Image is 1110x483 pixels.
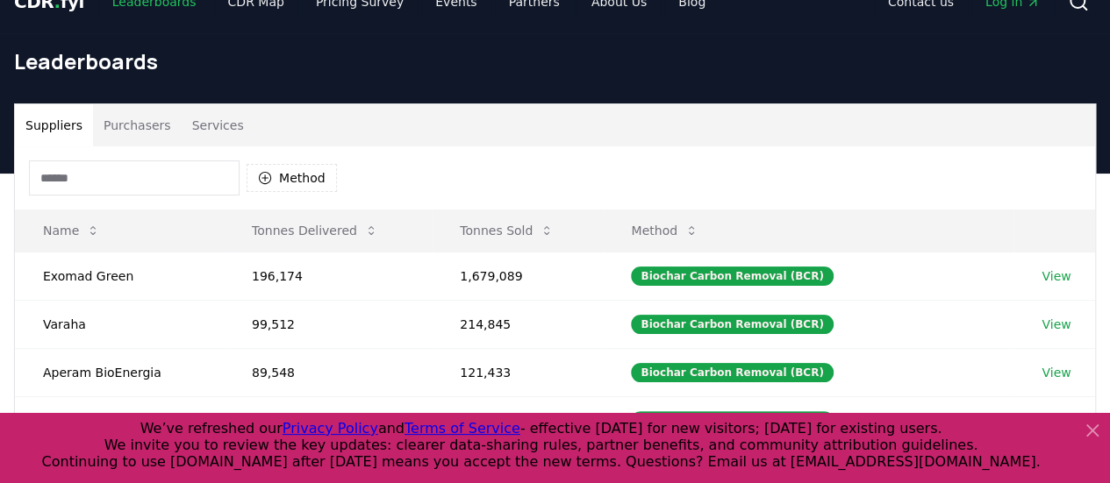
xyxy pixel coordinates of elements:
[15,348,224,396] td: Aperam BioEnergia
[631,411,833,430] div: Biochar Carbon Removal (BCR)
[631,266,833,286] div: Biochar Carbon Removal (BCR)
[224,396,432,444] td: 57,936
[432,252,603,300] td: 1,679,089
[432,348,603,396] td: 121,433
[15,104,93,146] button: Suppliers
[224,252,432,300] td: 196,174
[432,300,603,348] td: 214,845
[631,363,833,382] div: Biochar Carbon Removal (BCR)
[238,213,392,248] button: Tonnes Delivered
[432,396,603,444] td: 57,944
[446,213,568,248] button: Tonnes Sold
[15,396,224,444] td: Wakefield Biochar
[29,213,114,248] button: Name
[1042,316,1071,333] a: View
[224,348,432,396] td: 89,548
[15,252,224,300] td: Exomad Green
[1042,412,1071,430] a: View
[631,315,833,334] div: Biochar Carbon Removal (BCR)
[617,213,713,248] button: Method
[224,300,432,348] td: 99,512
[93,104,182,146] button: Purchasers
[247,164,337,192] button: Method
[182,104,254,146] button: Services
[1042,267,1071,285] a: View
[15,300,224,348] td: Varaha
[14,47,1096,75] h1: Leaderboards
[1042,364,1071,381] a: View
